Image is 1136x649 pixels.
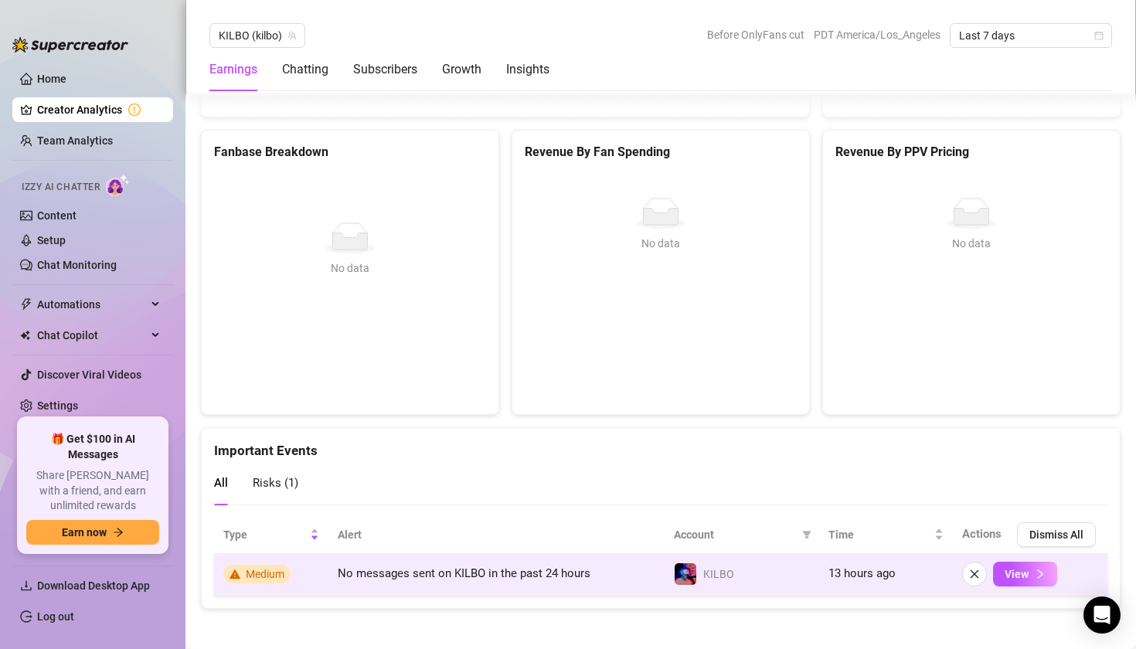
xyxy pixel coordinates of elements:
[842,235,1101,252] div: No data
[959,24,1103,47] span: Last 7 days
[1035,569,1046,579] span: right
[113,527,124,538] span: arrow-right
[214,516,328,554] th: Type
[62,526,107,539] span: Earn now
[442,60,481,79] div: Growth
[246,568,284,580] span: Medium
[37,399,78,412] a: Settings
[814,23,940,46] span: PDT America/Los_Angeles
[962,527,1002,541] span: Actions
[214,143,486,161] h5: Fanbase Breakdown
[37,234,66,246] a: Setup
[287,31,297,40] span: team
[37,259,117,271] a: Chat Monitoring
[338,566,590,580] span: No messages sent on KILBO in the past 24 hours
[26,468,159,514] span: Share [PERSON_NAME] with a friend, and earn unlimited rewards
[214,476,228,490] span: All
[1083,596,1121,634] div: Open Intercom Messenger
[37,369,141,381] a: Discover Viral Videos
[37,97,161,122] a: Creator Analytics exclamation-circle
[1029,528,1083,541] span: Dismiss All
[1094,31,1104,40] span: calendar
[253,476,298,490] span: Risks ( 1 )
[993,562,1057,586] button: View
[37,323,147,348] span: Chat Copilot
[214,428,1107,461] div: Important Events
[219,24,296,47] span: KILBO (kilbo)
[22,180,100,195] span: Izzy AI Chatter
[26,432,159,462] span: 🎁 Get $100 in AI Messages
[835,143,1107,161] h5: Revenue By PPV Pricing
[828,526,931,543] span: Time
[106,174,130,196] img: AI Chatter
[230,569,240,579] span: warning
[703,568,734,580] span: KILBO
[802,530,811,539] span: filter
[20,298,32,311] span: thunderbolt
[674,526,796,543] span: Account
[12,37,128,53] img: logo-BBDzfeDw.svg
[525,143,797,161] h5: Revenue By Fan Spending
[37,579,150,592] span: Download Desktop App
[37,134,113,147] a: Team Analytics
[26,520,159,545] button: Earn nowarrow-right
[819,516,953,554] th: Time
[707,23,804,46] span: Before OnlyFans cut
[828,566,896,580] span: 13 hours ago
[209,60,257,79] div: Earnings
[531,235,791,252] div: No data
[675,563,696,585] img: KILBO
[37,209,77,222] a: Content
[37,292,147,317] span: Automations
[969,569,980,579] span: close
[20,579,32,592] span: download
[353,60,417,79] div: Subscribers
[220,260,480,277] div: No data
[20,330,30,341] img: Chat Copilot
[799,523,815,546] span: filter
[223,526,307,543] span: Type
[37,610,74,623] a: Log out
[1017,522,1096,547] button: Dismiss All
[328,516,665,554] th: Alert
[37,73,66,85] a: Home
[282,60,328,79] div: Chatting
[1005,568,1029,580] span: View
[506,60,549,79] div: Insights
